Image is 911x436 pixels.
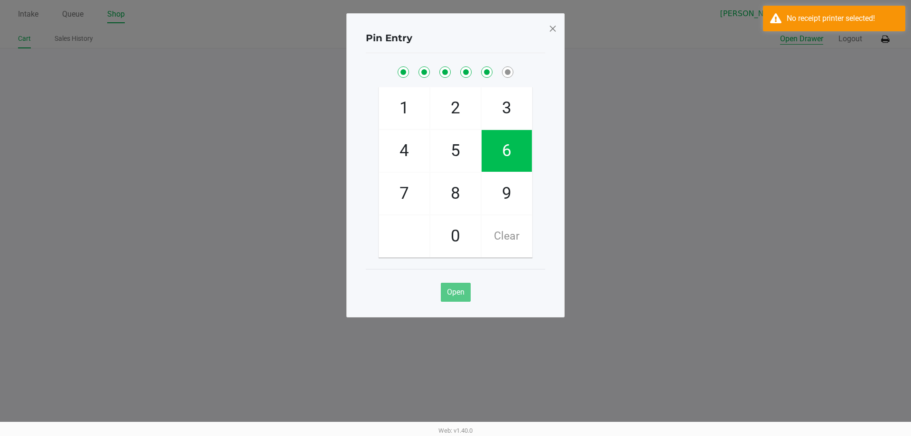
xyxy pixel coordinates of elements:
span: Clear [482,215,532,257]
span: Web: v1.40.0 [438,427,473,434]
span: 1 [379,87,429,129]
span: 5 [430,130,481,172]
span: 6 [482,130,532,172]
div: No receipt printer selected! [787,13,898,24]
span: 0 [430,215,481,257]
span: 3 [482,87,532,129]
span: 8 [430,173,481,214]
span: 7 [379,173,429,214]
span: 9 [482,173,532,214]
span: 2 [430,87,481,129]
span: 4 [379,130,429,172]
h4: Pin Entry [366,31,412,45]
